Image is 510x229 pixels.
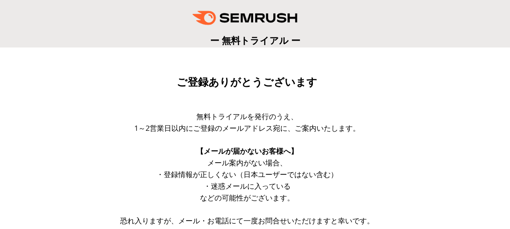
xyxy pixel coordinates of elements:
[120,216,374,225] span: 恐れ入りますが、メール・お電話にて一度お問合せいただけますと幸いです。
[207,158,287,167] span: メール案内がない場合、
[210,34,300,47] span: ー 無料トライアル ー
[177,76,317,88] span: ご登録ありがとうございます
[134,123,360,133] span: 1～2営業日以内にご登録のメールアドレス宛に、ご案内いたします。
[204,181,291,191] span: ・迷惑メールに入っている
[200,193,294,202] span: などの可能性がございます。
[156,169,338,179] span: ・登録情報が正しくない（日本ユーザーではない含む）
[196,146,298,156] span: 【メールが届かないお客様へ】
[196,111,298,121] span: 無料トライアルを発行のうえ、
